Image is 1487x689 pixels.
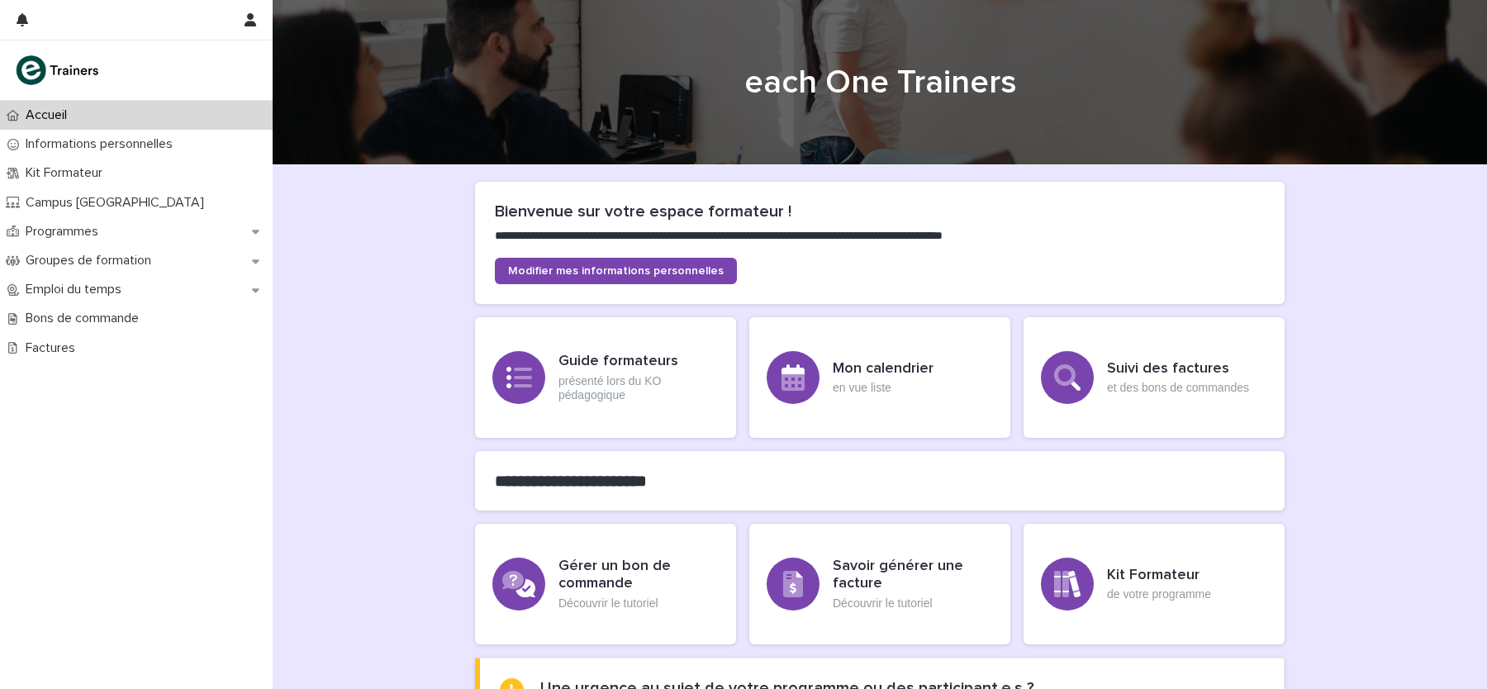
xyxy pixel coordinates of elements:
[13,54,104,87] img: K0CqGN7SDeD6s4JG8KQk
[19,253,164,268] p: Groupes de formation
[558,374,719,402] p: présenté lors du KO pédagogique
[833,381,934,395] p: en vue liste
[1024,524,1285,644] a: Kit Formateurde votre programme
[475,317,736,438] a: Guide formateursprésenté lors du KO pédagogique
[475,524,736,644] a: Gérer un bon de commandeDécouvrir le tutoriel
[19,136,186,152] p: Informations personnelles
[1024,317,1285,438] a: Suivi des factureset des bons de commandes
[19,340,88,356] p: Factures
[1107,381,1249,395] p: et des bons de commandes
[19,282,135,297] p: Emploi du temps
[19,107,80,123] p: Accueil
[558,353,719,371] h3: Guide formateurs
[833,596,993,611] p: Découvrir le tutoriel
[1107,567,1211,585] h3: Kit Formateur
[508,265,724,277] span: Modifier mes informations personnelles
[495,258,737,284] a: Modifier mes informations personnelles
[558,596,719,611] p: Découvrir le tutoriel
[19,195,217,211] p: Campus [GEOGRAPHIC_DATA]
[1107,587,1211,601] p: de votre programme
[749,524,1010,644] a: Savoir générer une factureDécouvrir le tutoriel
[19,311,152,326] p: Bons de commande
[19,224,112,240] p: Programmes
[833,360,934,378] h3: Mon calendrier
[475,63,1285,102] h1: each One Trainers
[1107,360,1249,378] h3: Suivi des factures
[19,165,116,181] p: Kit Formateur
[833,558,993,593] h3: Savoir générer une facture
[558,558,719,593] h3: Gérer un bon de commande
[749,317,1010,438] a: Mon calendrieren vue liste
[495,202,1265,221] h2: Bienvenue sur votre espace formateur !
